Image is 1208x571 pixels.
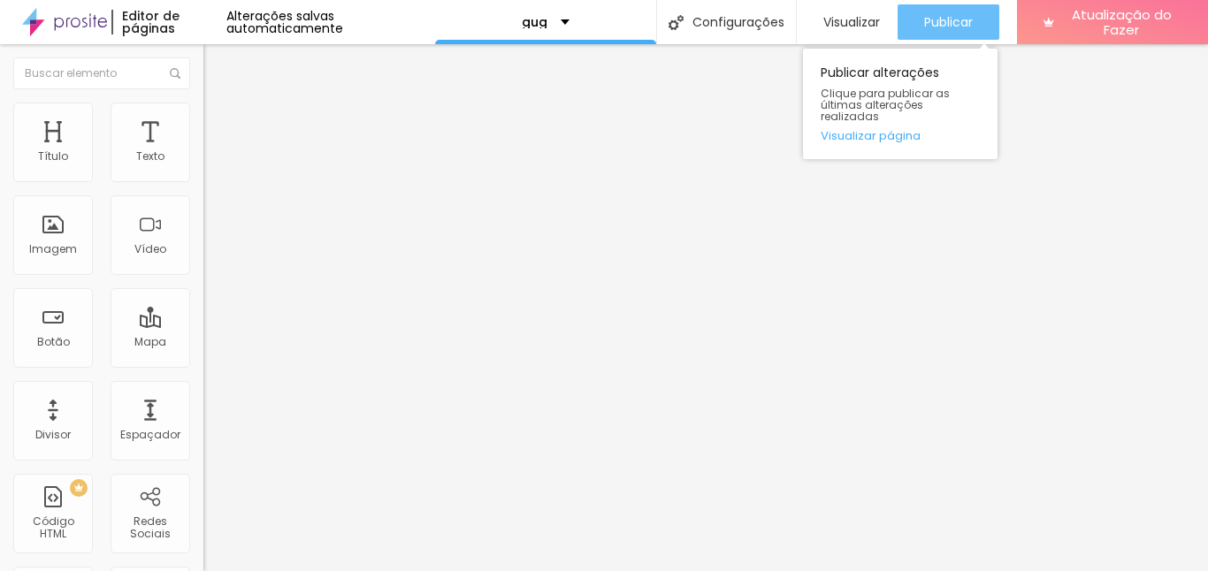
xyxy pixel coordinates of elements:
img: Ícone [669,15,684,30]
font: Redes Sociais [130,514,171,541]
font: gug [522,13,547,31]
font: Publicar alterações [821,64,939,81]
font: Texto [136,148,164,164]
font: Imagem [29,241,77,256]
font: Configurações [692,13,784,31]
button: Visualizar [797,4,898,40]
font: Botão [37,334,70,349]
font: Espaçador [120,427,180,442]
font: Vídeo [134,241,166,256]
font: Mapa [134,334,166,349]
font: Código HTML [33,514,74,541]
input: Buscar elemento [13,57,190,89]
font: Visualizar página [821,127,921,144]
img: Ícone [170,68,180,79]
font: Publicar [924,13,973,31]
font: Divisor [35,427,71,442]
font: Alterações salvas automaticamente [226,7,343,37]
font: Clique para publicar as últimas alterações realizadas [821,86,950,124]
font: Visualizar [823,13,880,31]
a: Visualizar página [821,130,980,141]
font: Atualização do Fazer [1072,5,1172,39]
button: Publicar [898,4,999,40]
font: Editor de páginas [122,7,180,37]
font: Título [38,148,68,164]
